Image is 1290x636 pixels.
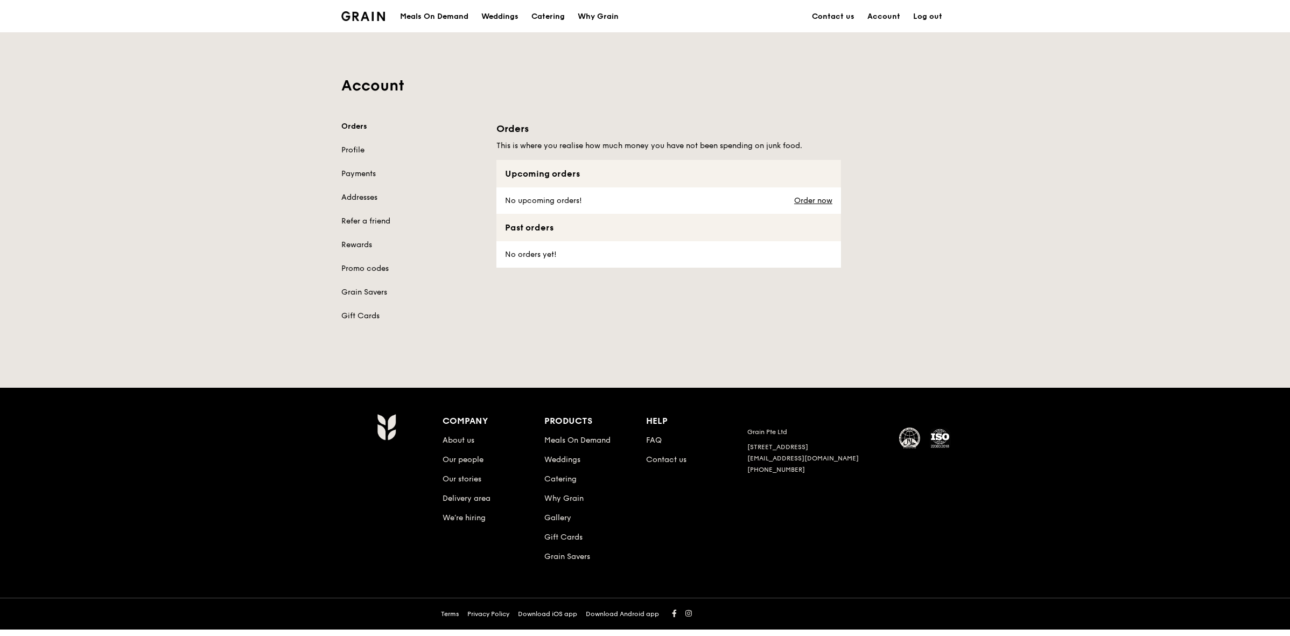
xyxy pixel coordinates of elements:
div: Grain Pte Ltd [747,428,886,436]
div: Products [544,414,646,429]
a: Gift Cards [341,311,483,322]
div: Meals On Demand [400,1,468,33]
a: Weddings [475,1,525,33]
div: [STREET_ADDRESS] [747,443,886,451]
div: Catering [531,1,565,33]
div: Company [443,414,544,429]
a: Payments [341,169,483,179]
img: MUIS Halal Certified [899,428,921,449]
h1: Orders [496,121,841,136]
h5: This is where you realise how much money you have not been spending on junk food. [496,141,841,151]
a: Download iOS app [518,610,577,618]
img: ISO Certified [929,428,951,449]
a: Meals On Demand [544,436,611,445]
a: Addresses [341,192,483,203]
a: Order now [794,197,832,205]
a: Profile [341,145,483,156]
a: About us [443,436,474,445]
div: Help [646,414,748,429]
div: Weddings [481,1,518,33]
a: Privacy Policy [467,610,509,618]
a: Contact us [805,1,861,33]
a: Why Grain [571,1,625,33]
div: No upcoming orders! [496,187,588,214]
a: Log out [907,1,949,33]
a: Terms [441,610,459,618]
a: Why Grain [544,494,584,503]
a: Gift Cards [544,533,583,542]
a: Our people [443,455,483,464]
h1: Account [341,76,949,95]
div: No orders yet! [496,241,563,268]
img: Grain [341,11,385,21]
a: Grain Savers [544,552,590,561]
a: Account [861,1,907,33]
a: Promo codes [341,263,483,274]
a: Rewards [341,240,483,250]
a: Catering [544,474,577,484]
div: Why Grain [578,1,619,33]
div: Upcoming orders [496,160,841,187]
a: Contact us [646,455,686,464]
div: Past orders [496,214,841,241]
a: Catering [525,1,571,33]
img: Grain [377,414,396,441]
a: FAQ [646,436,662,445]
a: Refer a friend [341,216,483,227]
a: Orders [341,121,483,132]
a: Download Android app [586,610,659,618]
a: [EMAIL_ADDRESS][DOMAIN_NAME] [747,455,859,462]
a: [PHONE_NUMBER] [747,466,805,473]
a: We’re hiring [443,513,486,522]
a: Grain Savers [341,287,483,298]
a: Our stories [443,474,481,484]
a: Delivery area [443,494,490,503]
a: Weddings [544,455,580,464]
a: Gallery [544,513,571,522]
